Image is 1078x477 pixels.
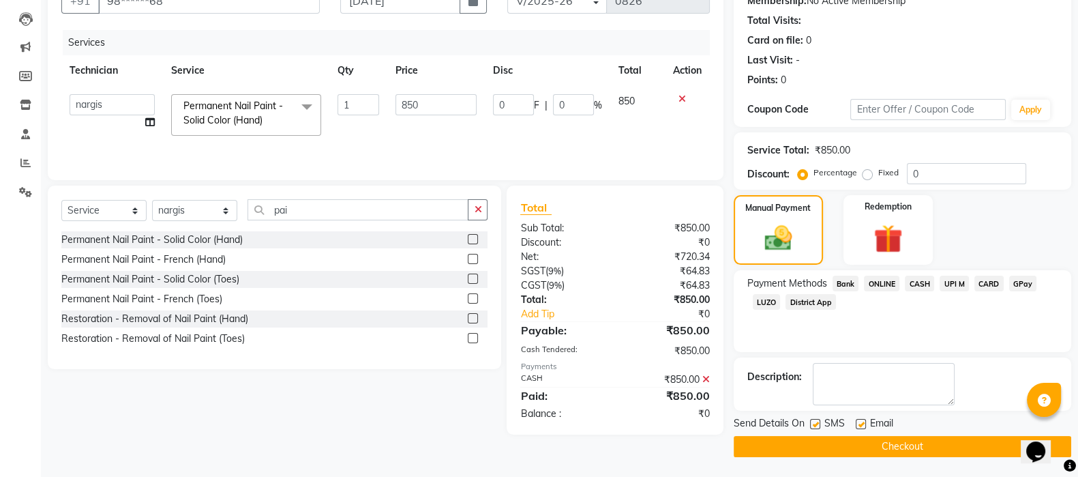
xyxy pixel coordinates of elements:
th: Action [665,55,710,86]
span: Permanent Nail Paint - Solid Color (Hand) [183,100,283,126]
div: Card on file: [747,33,803,48]
span: CGST [520,279,545,291]
div: ( ) [510,278,615,293]
div: ₹0 [615,407,720,421]
div: ₹850.00 [615,344,720,358]
span: F [534,98,539,113]
button: Apply [1011,100,1050,120]
div: ₹64.83 [615,264,720,278]
div: Last Visit: [747,53,793,68]
span: CASH [905,276,934,291]
div: ₹850.00 [615,373,720,387]
a: Add Tip [510,307,632,321]
th: Qty [329,55,387,86]
span: % [594,98,602,113]
div: 0 [806,33,811,48]
span: GPay [1009,276,1037,291]
div: Services [63,30,720,55]
span: Send Details On [734,416,805,433]
div: Cash Tendered: [510,344,615,358]
div: 0 [781,73,786,87]
button: Checkout [734,436,1071,457]
div: ₹0 [633,307,720,321]
div: ₹850.00 [615,388,720,404]
div: Permanent Nail Paint - French (Toes) [61,292,222,306]
div: ₹850.00 [815,143,850,158]
div: Payments [520,361,709,373]
div: ₹850.00 [615,293,720,307]
input: Search or Scan [248,199,468,220]
span: ONLINE [864,276,899,291]
img: _cash.svg [756,222,800,254]
img: _gift.svg [865,221,911,257]
span: LUZO [753,294,781,310]
div: Coupon Code [747,102,851,117]
span: SMS [824,416,845,433]
div: Net: [510,250,615,264]
span: UPI M [940,276,969,291]
div: Service Total: [747,143,809,158]
div: Paid: [510,388,615,404]
div: Permanent Nail Paint - French (Hand) [61,252,226,267]
iframe: chat widget [1021,422,1064,463]
div: Sub Total: [510,221,615,235]
span: CARD [974,276,1004,291]
span: SGST [520,265,545,277]
div: Restoration - Removal of Nail Paint (Hand) [61,312,248,326]
div: Balance : [510,407,615,421]
a: x [263,114,269,126]
div: Permanent Nail Paint - Solid Color (Hand) [61,233,243,247]
div: Total: [510,293,615,307]
div: Payable: [510,322,615,338]
span: District App [785,294,836,310]
div: CASH [510,373,615,387]
th: Disc [485,55,610,86]
th: Technician [61,55,163,86]
label: Manual Payment [745,202,811,214]
div: ₹850.00 [615,322,720,338]
span: Bank [833,276,859,291]
div: ( ) [510,264,615,278]
div: Discount: [510,235,615,250]
th: Total [610,55,665,86]
div: Restoration - Removal of Nail Paint (Toes) [61,332,245,346]
span: Email [870,416,893,433]
span: Payment Methods [747,276,827,291]
div: - [796,53,800,68]
div: Discount: [747,167,790,182]
label: Percentage [813,167,857,179]
div: ₹720.34 [615,250,720,264]
div: Permanent Nail Paint - Solid Color (Toes) [61,272,239,287]
span: 9% [548,265,560,276]
th: Price [387,55,485,86]
div: Description: [747,370,802,384]
label: Fixed [878,167,899,179]
th: Service [163,55,329,86]
label: Redemption [865,201,912,213]
span: Total [520,201,552,215]
div: ₹64.83 [615,278,720,293]
span: 9% [548,280,561,291]
div: ₹0 [615,235,720,250]
input: Enter Offer / Coupon Code [850,99,1006,120]
div: Total Visits: [747,14,801,28]
span: | [545,98,548,113]
span: 850 [618,95,635,107]
div: Points: [747,73,778,87]
div: ₹850.00 [615,221,720,235]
